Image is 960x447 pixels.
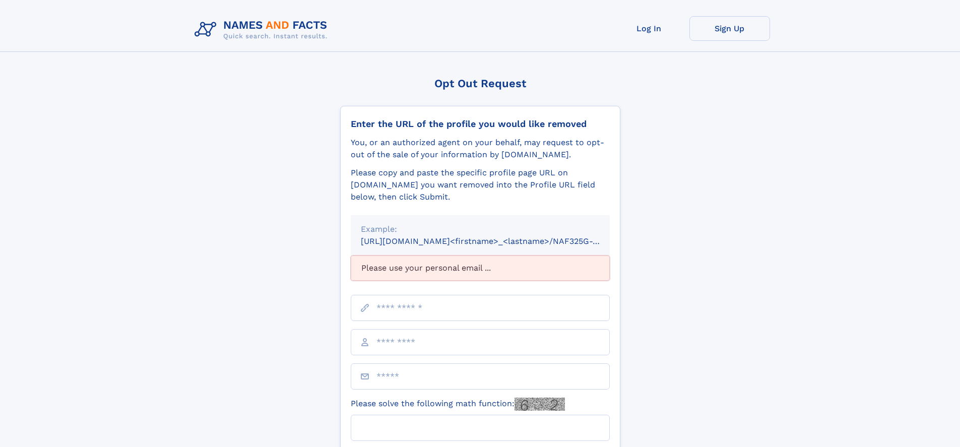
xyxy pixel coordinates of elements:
a: Log In [609,16,689,41]
a: Sign Up [689,16,770,41]
img: Logo Names and Facts [190,16,336,43]
div: Enter the URL of the profile you would like removed [351,118,610,130]
div: Please use your personal email ... [351,256,610,281]
div: Opt Out Request [340,77,620,90]
label: Please solve the following math function: [351,398,565,411]
small: [URL][DOMAIN_NAME]<firstname>_<lastname>/NAF325G-xxxxxxxx [361,236,629,246]
div: Example: [361,223,600,235]
div: You, or an authorized agent on your behalf, may request to opt-out of the sale of your informatio... [351,137,610,161]
div: Please copy and paste the specific profile page URL on [DOMAIN_NAME] you want removed into the Pr... [351,167,610,203]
